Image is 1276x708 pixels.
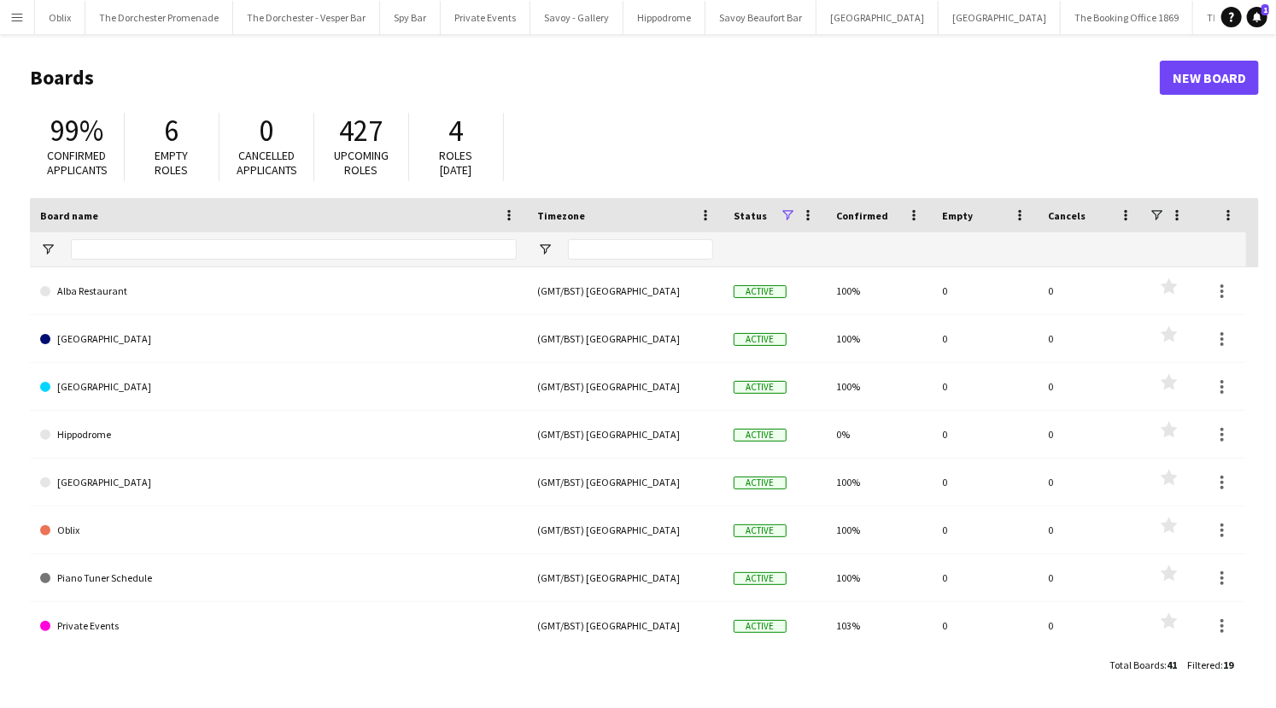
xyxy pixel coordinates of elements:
[237,148,297,178] span: Cancelled applicants
[734,620,787,633] span: Active
[1167,658,1177,671] span: 41
[734,381,787,394] span: Active
[1261,4,1269,15] span: 1
[932,554,1038,601] div: 0
[1048,209,1086,222] span: Cancels
[527,459,723,506] div: (GMT/BST) [GEOGRAPHIC_DATA]
[734,429,787,442] span: Active
[155,148,189,178] span: Empty roles
[1038,267,1144,314] div: 0
[40,411,517,459] a: Hippodrome
[1109,648,1177,682] div: :
[40,506,517,554] a: Oblix
[1247,7,1267,27] a: 1
[932,602,1038,649] div: 0
[50,112,103,149] span: 99%
[527,602,723,649] div: (GMT/BST) [GEOGRAPHIC_DATA]
[705,1,817,34] button: Savoy Beaufort Bar
[1109,658,1164,671] span: Total Boards
[165,112,179,149] span: 6
[734,209,767,222] span: Status
[1061,1,1193,34] button: The Booking Office 1869
[817,1,939,34] button: [GEOGRAPHIC_DATA]
[85,1,233,34] button: The Dorchester Promenade
[47,148,108,178] span: Confirmed applicants
[1223,658,1233,671] span: 19
[260,112,274,149] span: 0
[826,363,932,410] div: 100%
[836,209,888,222] span: Confirmed
[537,242,553,257] button: Open Filter Menu
[40,363,517,411] a: [GEOGRAPHIC_DATA]
[334,148,389,178] span: Upcoming roles
[932,267,1038,314] div: 0
[40,242,56,257] button: Open Filter Menu
[734,333,787,346] span: Active
[527,315,723,362] div: (GMT/BST) [GEOGRAPHIC_DATA]
[1038,459,1144,506] div: 0
[826,267,932,314] div: 100%
[340,112,383,149] span: 427
[40,554,517,602] a: Piano Tuner Schedule
[527,554,723,601] div: (GMT/BST) [GEOGRAPHIC_DATA]
[568,239,713,260] input: Timezone Filter Input
[30,65,1160,91] h1: Boards
[734,572,787,585] span: Active
[734,524,787,537] span: Active
[1038,411,1144,458] div: 0
[40,315,517,363] a: [GEOGRAPHIC_DATA]
[932,506,1038,553] div: 0
[826,315,932,362] div: 100%
[826,554,932,601] div: 100%
[449,112,464,149] span: 4
[1187,658,1220,671] span: Filtered
[71,239,517,260] input: Board name Filter Input
[1038,554,1144,601] div: 0
[233,1,380,34] button: The Dorchester - Vesper Bar
[623,1,705,34] button: Hippodrome
[527,506,723,553] div: (GMT/BST) [GEOGRAPHIC_DATA]
[40,602,517,650] a: Private Events
[40,267,517,315] a: Alba Restaurant
[932,363,1038,410] div: 0
[40,209,98,222] span: Board name
[530,1,623,34] button: Savoy - Gallery
[1038,602,1144,649] div: 0
[1160,61,1259,95] a: New Board
[40,459,517,506] a: [GEOGRAPHIC_DATA]
[932,459,1038,506] div: 0
[527,411,723,458] div: (GMT/BST) [GEOGRAPHIC_DATA]
[1038,363,1144,410] div: 0
[1038,315,1144,362] div: 0
[537,209,585,222] span: Timezone
[826,506,932,553] div: 100%
[440,148,473,178] span: Roles [DATE]
[939,1,1061,34] button: [GEOGRAPHIC_DATA]
[734,285,787,298] span: Active
[826,411,932,458] div: 0%
[942,209,973,222] span: Empty
[35,1,85,34] button: Oblix
[527,267,723,314] div: (GMT/BST) [GEOGRAPHIC_DATA]
[1187,648,1233,682] div: :
[527,363,723,410] div: (GMT/BST) [GEOGRAPHIC_DATA]
[1038,506,1144,553] div: 0
[826,459,932,506] div: 100%
[826,602,932,649] div: 103%
[932,315,1038,362] div: 0
[380,1,441,34] button: Spy Bar
[734,477,787,489] span: Active
[932,411,1038,458] div: 0
[441,1,530,34] button: Private Events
